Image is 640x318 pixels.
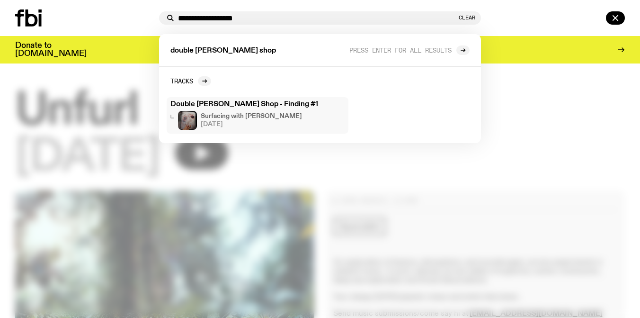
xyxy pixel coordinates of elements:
a: Tracks [170,76,211,86]
h2: Tracks [170,77,193,84]
h4: Surfacing with [PERSON_NAME] [201,113,302,119]
a: Double [PERSON_NAME] Shop - Finding #1Surfacing with [PERSON_NAME][DATE] [167,97,348,134]
span: [DATE] [201,121,302,127]
a: Press enter for all results [349,45,470,55]
button: Clear [459,15,475,20]
h3: Donate to [DOMAIN_NAME] [15,42,87,58]
span: Press enter for all results [349,46,452,54]
h3: Double [PERSON_NAME] Shop - Finding #1 [170,101,345,108]
span: double [PERSON_NAME] shop [170,47,276,55]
